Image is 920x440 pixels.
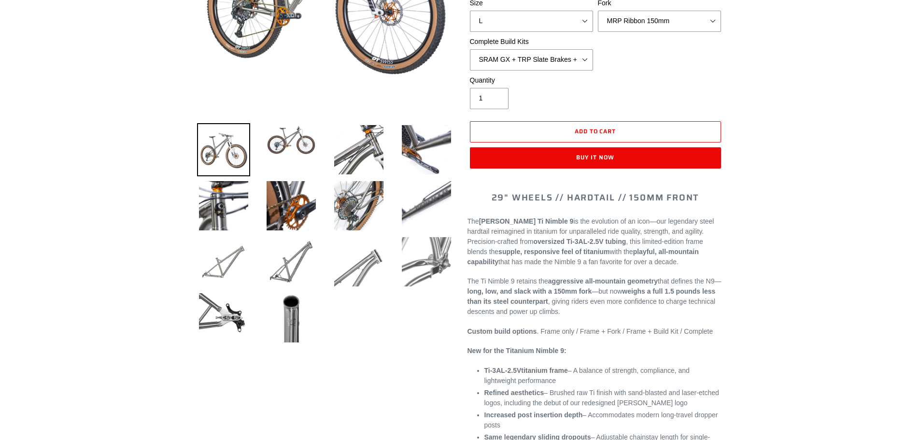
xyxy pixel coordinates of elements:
[470,147,721,169] button: Buy it now
[197,291,250,344] img: Load image into Gallery viewer, TI NIMBLE 9
[484,411,583,419] strong: Increased post insertion depth
[470,121,721,142] button: Add to cart
[484,388,723,408] li: – Brushed raw Ti finish with sand-blasted and laser-etched logos, including the debut of our rede...
[332,179,385,232] img: Load image into Gallery viewer, TI NIMBLE 9
[400,179,453,232] img: Load image into Gallery viewer, TI NIMBLE 9
[197,179,250,232] img: Load image into Gallery viewer, TI NIMBLE 9
[197,235,250,288] img: Load image into Gallery viewer, TI NIMBLE 9
[265,235,318,288] img: Load image into Gallery viewer, TI NIMBLE 9
[265,291,318,344] img: Load image into Gallery viewer, TI NIMBLE 9
[467,327,537,335] strong: Custom build options
[484,366,723,386] li: – A balance of strength, compliance, and lightweight performance
[265,179,318,232] img: Load image into Gallery viewer, TI NIMBLE 9
[498,248,609,255] strong: supple, responsive feel of titanium
[467,216,723,267] p: The is the evolution of an icon—our legendary steel hardtail reimagined in titanium for unparalle...
[467,326,723,337] p: . Frame only / Frame + Fork / Frame + Build Kit / Complete
[484,367,568,374] strong: titanium frame
[575,127,616,136] span: Add to cart
[533,238,626,245] strong: oversized Ti-3AL-2.5V tubing
[470,75,593,85] label: Quantity
[265,123,318,157] img: Load image into Gallery viewer, TI NIMBLE 9
[400,123,453,176] img: Load image into Gallery viewer, TI NIMBLE 9
[400,235,453,288] img: Load image into Gallery viewer, TI NIMBLE 9
[332,123,385,176] img: Load image into Gallery viewer, TI NIMBLE 9
[332,235,385,288] img: Load image into Gallery viewer, TI NIMBLE 9
[484,410,723,430] li: – Accommodates modern long-travel dropper posts
[467,287,716,305] strong: weighs a full 1.5 pounds less than its steel counterpart
[484,367,522,374] span: Ti-3AL-2.5V
[492,191,699,204] span: 29" WHEELS // HARDTAIL // 150MM FRONT
[467,287,592,295] strong: long, low, and slack with a 150mm fork
[467,276,723,317] p: The Ti Nimble 9 retains the that defines the N9— —but now , giving riders even more confidence to...
[467,347,566,355] strong: New for the Titanium Nimble 9:
[479,217,574,225] strong: [PERSON_NAME] Ti Nimble 9
[470,37,593,47] label: Complete Build Kits
[548,277,658,285] strong: aggressive all-mountain geometry
[484,389,544,397] strong: Refined aesthetics
[197,123,250,176] img: Load image into Gallery viewer, TI NIMBLE 9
